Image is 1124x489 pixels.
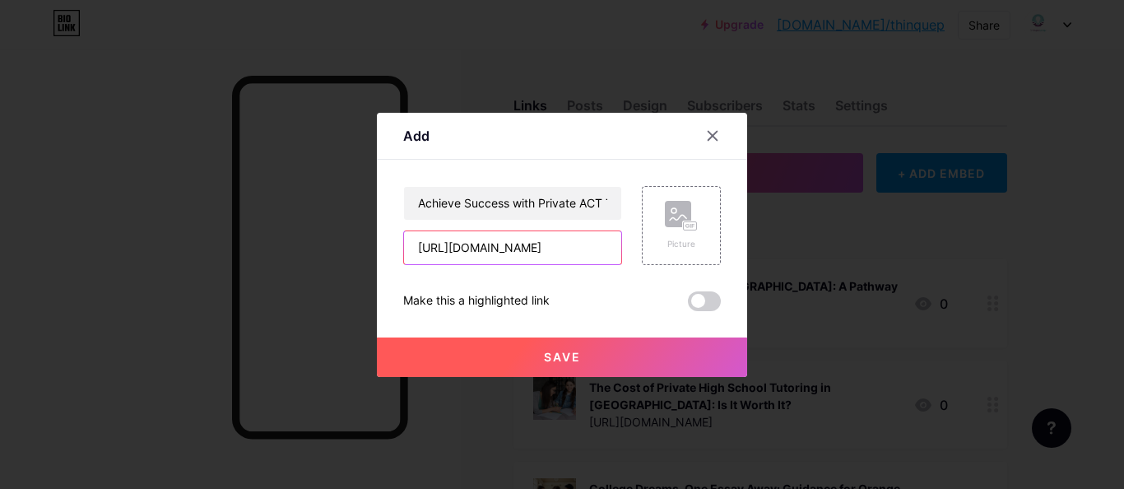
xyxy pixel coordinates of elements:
[377,338,747,377] button: Save
[404,187,621,220] input: Title
[544,350,581,364] span: Save
[404,231,621,264] input: URL
[665,238,698,250] div: Picture
[403,291,550,311] div: Make this a highlighted link
[403,126,430,146] div: Add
